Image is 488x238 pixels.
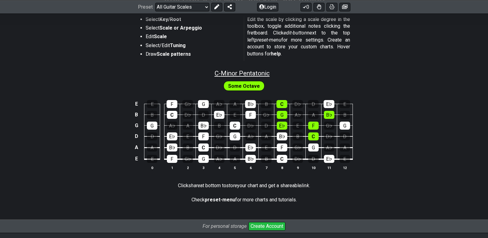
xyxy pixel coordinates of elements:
[324,132,334,140] div: D♭
[147,100,158,108] div: E
[230,122,240,130] div: C
[324,155,334,163] div: E♭
[277,132,287,140] div: B♭
[324,122,334,130] div: G♭
[147,143,157,151] div: A
[340,143,350,151] div: A
[301,183,309,188] em: link
[167,132,177,140] div: E♭
[245,155,256,163] div: B♭
[227,164,243,171] th: 5
[308,132,319,140] div: C
[292,143,303,151] div: G♭
[147,132,157,140] div: D
[248,222,285,231] button: Create Account
[230,111,240,119] div: E
[183,132,193,140] div: E
[292,132,303,140] div: B
[198,111,209,119] div: D
[214,143,224,151] div: D♭
[146,51,240,59] li: Draw
[308,100,319,108] div: D
[261,132,272,140] div: A
[147,111,157,119] div: B
[167,122,177,130] div: A♭
[274,164,290,171] th: 8
[308,155,319,163] div: D
[340,155,350,163] div: E
[147,155,157,163] div: E
[292,155,303,163] div: D♭
[324,100,334,108] div: E♭
[167,111,177,119] div: C
[198,143,209,151] div: C
[308,143,319,151] div: G
[214,111,224,119] div: E♭
[339,2,350,11] button: Create image
[305,164,321,171] th: 10
[226,183,237,188] em: store
[245,143,256,151] div: E♭
[167,100,177,108] div: F
[277,111,287,119] div: G
[290,164,305,171] th: 9
[261,155,272,163] div: B
[230,132,240,140] div: G
[230,155,240,163] div: A
[198,132,209,140] div: F
[340,132,350,140] div: D
[340,122,350,130] div: G
[245,100,256,108] div: B♭
[214,100,224,108] div: A♭
[157,51,191,57] strong: Scale patterns
[154,34,167,39] strong: Scale
[144,164,160,171] th: 0
[214,132,224,140] div: G♭
[214,122,224,130] div: B
[245,111,256,119] div: F
[214,155,224,163] div: A♭
[247,16,350,57] p: Edit the scale by clicking a scale degree in the toolbox, toggle additional notes clicking the fr...
[146,16,240,25] li: Select
[198,100,209,108] div: G
[138,4,153,10] span: Preset
[167,143,177,151] div: B♭
[183,143,193,151] div: B
[245,122,256,130] div: D♭
[164,164,180,171] th: 1
[230,143,240,151] div: D
[321,164,337,171] th: 11
[257,2,278,11] button: Login
[215,70,270,77] span: C - Minor Pentatonic
[261,111,272,119] div: G♭
[276,100,287,108] div: C
[337,164,353,171] th: 12
[258,164,274,171] th: 7
[182,100,193,108] div: G♭
[313,2,325,11] button: Toggle Dexterity for all fretkits
[167,155,177,163] div: F
[211,2,222,11] button: Edit Preset
[277,122,287,130] div: E♭
[205,197,235,203] strong: preset-menu
[198,155,209,163] div: G
[146,25,240,33] li: Select
[292,122,303,130] div: E
[133,99,140,110] td: E
[284,30,307,36] em: edit-button
[211,164,227,171] th: 4
[308,111,319,119] div: A
[196,164,211,171] th: 3
[155,2,209,11] select: Preset
[292,100,303,108] div: D♭
[170,42,186,48] strong: Tuning
[180,164,196,171] th: 2
[198,122,209,130] div: B♭
[183,155,193,163] div: G♭
[292,111,303,119] div: A♭
[133,120,140,131] td: G
[271,51,281,57] strong: help
[261,100,272,108] div: B
[228,82,260,91] span: First enable full edit mode to edit
[308,122,319,130] div: F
